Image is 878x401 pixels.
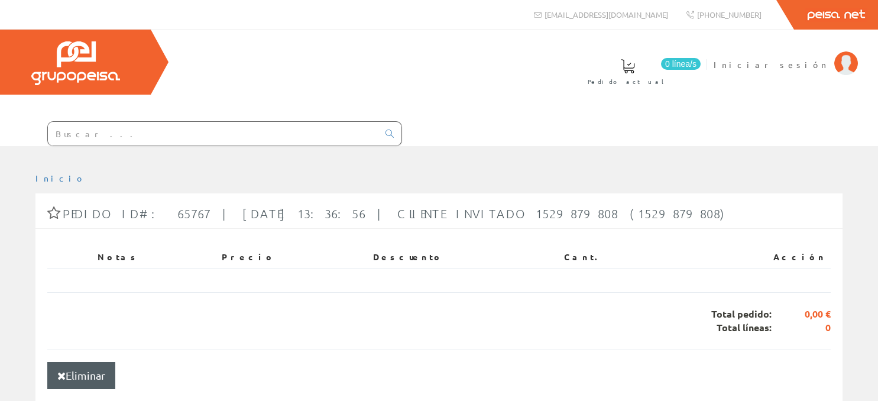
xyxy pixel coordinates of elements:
th: Cant. [559,247,681,268]
input: Buscar ... [48,122,378,145]
span: Pedido ID#: 65767 | [DATE] 13:36:56 | Cliente Invitado 1529879808 (1529879808) [63,206,729,221]
a: 0 línea/s Pedido actual [576,49,704,92]
div: Total pedido: Total líneas: [47,292,831,350]
span: 0 línea/s [661,58,701,70]
th: Acción [681,247,831,268]
span: [PHONE_NUMBER] [697,9,762,20]
th: Precio [217,247,368,268]
button: Eliminar [47,362,115,389]
th: Notas [93,247,217,268]
span: Iniciar sesión [714,59,828,70]
a: Inicio [35,173,86,183]
span: 0 [772,321,831,335]
th: Descuento [368,247,559,268]
img: Grupo Peisa [31,41,120,85]
span: 0,00 € [772,308,831,321]
span: [EMAIL_ADDRESS][DOMAIN_NAME] [545,9,668,20]
span: Pedido actual [588,76,668,88]
a: Iniciar sesión [714,49,858,60]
